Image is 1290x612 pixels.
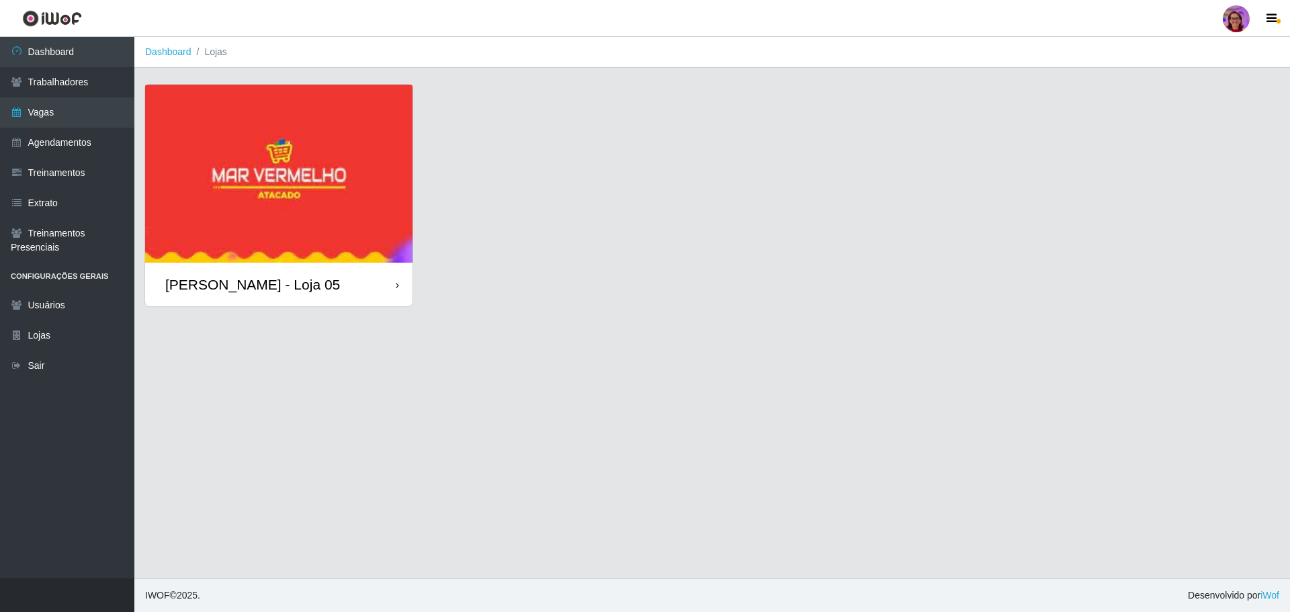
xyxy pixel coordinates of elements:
div: [PERSON_NAME] - Loja 05 [165,276,340,293]
a: [PERSON_NAME] - Loja 05 [145,85,413,306]
span: Desenvolvido por [1188,588,1279,603]
span: © 2025 . [145,588,200,603]
img: cardImg [145,85,413,263]
nav: breadcrumb [134,37,1290,68]
img: CoreUI Logo [22,10,82,27]
span: IWOF [145,590,170,601]
li: Lojas [191,45,227,59]
a: iWof [1260,590,1279,601]
a: Dashboard [145,46,191,57]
